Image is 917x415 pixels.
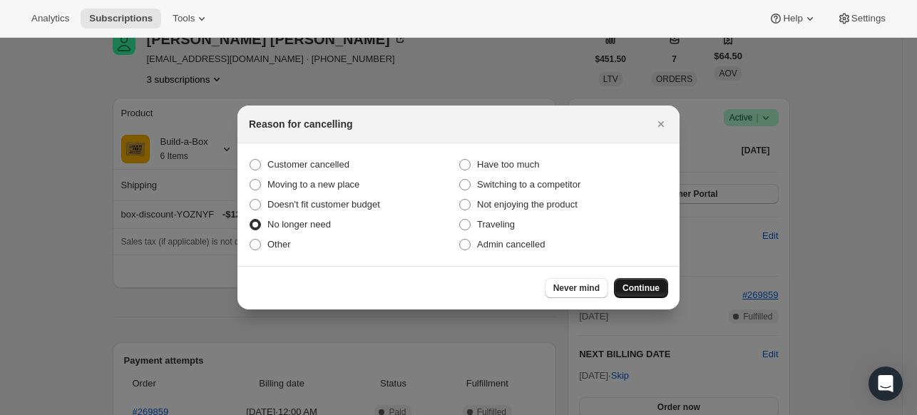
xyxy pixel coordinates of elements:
[267,159,349,170] span: Customer cancelled
[851,13,886,24] span: Settings
[31,13,69,24] span: Analytics
[164,9,217,29] button: Tools
[869,367,903,401] div: Open Intercom Messenger
[267,239,291,250] span: Other
[23,9,78,29] button: Analytics
[829,9,894,29] button: Settings
[545,278,608,298] button: Never mind
[477,159,539,170] span: Have too much
[267,219,331,230] span: No longer need
[477,219,515,230] span: Traveling
[249,117,352,131] h2: Reason for cancelling
[477,199,578,210] span: Not enjoying the product
[614,278,668,298] button: Continue
[267,199,380,210] span: Doesn't fit customer budget
[173,13,195,24] span: Tools
[553,282,600,294] span: Never mind
[651,114,671,134] button: Close
[81,9,161,29] button: Subscriptions
[477,239,545,250] span: Admin cancelled
[783,13,802,24] span: Help
[477,179,580,190] span: Switching to a competitor
[623,282,660,294] span: Continue
[760,9,825,29] button: Help
[89,13,153,24] span: Subscriptions
[267,179,359,190] span: Moving to a new place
